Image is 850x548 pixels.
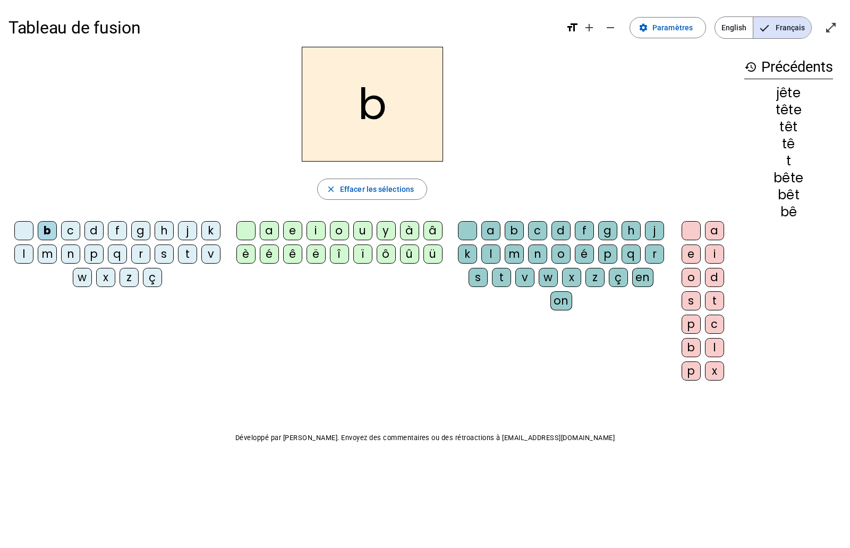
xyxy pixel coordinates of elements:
[682,315,701,334] div: p
[492,268,511,287] div: t
[108,221,127,240] div: f
[515,268,534,287] div: v
[38,245,57,264] div: m
[178,221,197,240] div: j
[528,245,547,264] div: n
[14,245,33,264] div: l
[302,47,443,162] h2: b
[283,221,302,240] div: e
[283,245,302,264] div: ê
[400,245,419,264] div: û
[155,245,174,264] div: s
[705,268,724,287] div: d
[481,221,500,240] div: a
[598,221,617,240] div: g
[744,121,833,133] div: têt
[705,338,724,357] div: l
[481,245,500,264] div: l
[622,221,641,240] div: h
[330,221,349,240] div: o
[744,138,833,150] div: tê
[38,221,57,240] div: b
[61,245,80,264] div: n
[178,245,197,264] div: t
[705,245,724,264] div: i
[630,17,706,38] button: Paramètres
[575,221,594,240] div: f
[682,245,701,264] div: e
[260,221,279,240] div: a
[458,245,477,264] div: k
[8,11,557,45] h1: Tableau de fusion
[73,268,92,287] div: w
[317,179,427,200] button: Effacer les sélections
[61,221,80,240] div: c
[622,245,641,264] div: q
[744,104,833,116] div: tête
[307,245,326,264] div: ë
[155,221,174,240] div: h
[609,268,628,287] div: ç
[744,55,833,79] h3: Précédents
[8,432,841,444] p: Développé par [PERSON_NAME]. Envoyez des commentaires ou des rétroactions à [EMAIL_ADDRESS][DOMAI...
[84,221,104,240] div: d
[585,268,605,287] div: z
[551,221,571,240] div: d
[639,23,648,32] mat-icon: settings
[645,245,664,264] div: r
[505,245,524,264] div: m
[682,338,701,357] div: b
[377,221,396,240] div: y
[551,245,571,264] div: o
[705,221,724,240] div: a
[330,245,349,264] div: î
[632,268,653,287] div: en
[753,17,811,38] span: Français
[353,221,372,240] div: u
[583,21,596,34] mat-icon: add
[575,245,594,264] div: é
[744,172,833,184] div: bête
[108,245,127,264] div: q
[505,221,524,240] div: b
[201,245,220,264] div: v
[744,87,833,99] div: jête
[236,245,256,264] div: è
[143,268,162,287] div: ç
[131,245,150,264] div: r
[469,268,488,287] div: s
[744,206,833,218] div: bê
[604,21,617,34] mat-icon: remove
[423,221,443,240] div: â
[705,315,724,334] div: c
[539,268,558,287] div: w
[579,17,600,38] button: Augmenter la taille de la police
[744,189,833,201] div: bêt
[377,245,396,264] div: ô
[744,61,757,73] mat-icon: history
[715,16,812,39] mat-button-toggle-group: Language selection
[400,221,419,240] div: à
[131,221,150,240] div: g
[96,268,115,287] div: x
[528,221,547,240] div: c
[598,245,617,264] div: p
[682,361,701,381] div: p
[824,21,837,34] mat-icon: open_in_full
[715,17,753,38] span: English
[652,21,693,34] span: Paramètres
[201,221,220,240] div: k
[566,21,579,34] mat-icon: format_size
[705,361,724,381] div: x
[326,184,336,194] mat-icon: close
[120,268,139,287] div: z
[600,17,621,38] button: Diminuer la taille de la police
[353,245,372,264] div: ï
[307,221,326,240] div: i
[682,291,701,310] div: s
[340,183,414,196] span: Effacer les sélections
[84,245,104,264] div: p
[550,291,572,310] div: on
[645,221,664,240] div: j
[682,268,701,287] div: o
